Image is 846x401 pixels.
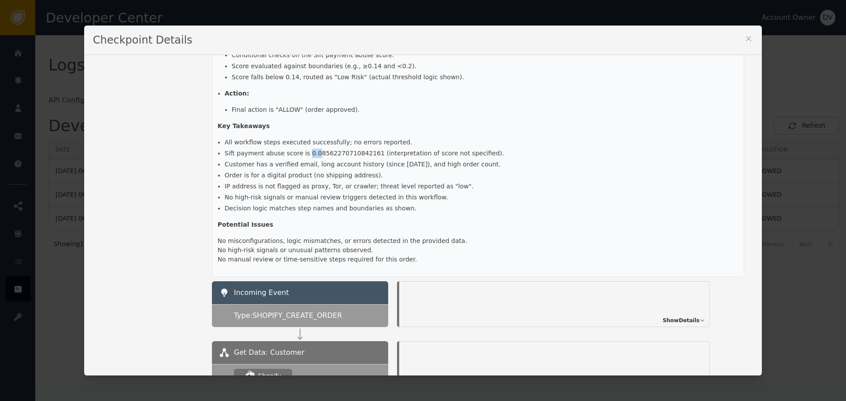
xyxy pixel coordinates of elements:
span: Type: SHOPIFY_CREATE_ORDER [234,310,342,321]
li: Score falls below 0.14, routed as "Low Risk" (actual threshold logic shown). [232,73,739,82]
li: Sift payment abuse score is 0.08562270710842161 (interpretation of score not specified). [225,149,739,158]
span: Show Details [663,316,700,324]
li: Final action is "ALLOW" (order approved). [232,105,739,114]
li: Score evaluated against boundaries (e.g., ≥0.14 and <0.2). [232,62,739,71]
h2: Key Takeaways [218,121,739,131]
li: No high-risk signals or manual review triggers detected in this workflow. [225,193,739,202]
span: Get Data: Customer [234,347,304,358]
li: Decision logic matches step names and boundaries as shown. [225,204,739,213]
li: Order is for a digital product (no shipping address). [225,171,739,180]
li: All workflow steps executed successfully; no errors reported. [225,138,739,147]
div: Shopify [258,372,281,381]
li: IP address is not flagged as proxy, Tor, or crawler; threat level reported as "low". [225,182,739,191]
p: No misconfigurations, logic mismatches, or errors detected in the provided data. No high-risk sig... [218,236,739,264]
div: Checkpoint Details [84,26,762,55]
li: Conditional checks on the Sift payment abuse score. [232,51,739,60]
h2: Potential Issues [218,220,739,229]
li: Customer has a verified email, long account history (since [DATE]), and high order count. [225,160,739,169]
span: Incoming Event [234,288,289,297]
strong: Action: [225,90,249,97]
